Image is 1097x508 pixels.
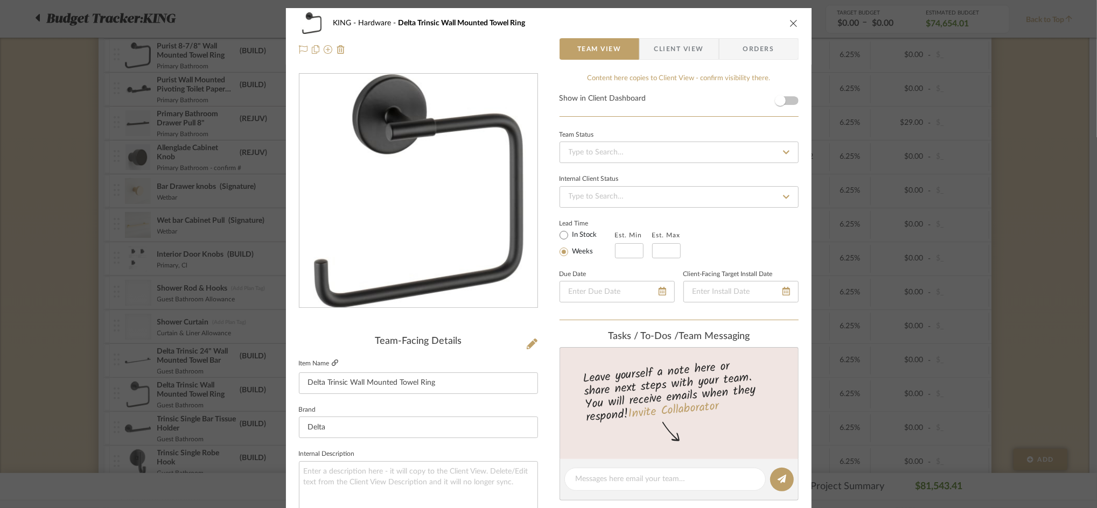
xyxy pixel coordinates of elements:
a: Invite Collaborator [627,397,719,424]
div: team Messaging [560,331,799,343]
input: Enter Install Date [683,281,799,302]
label: Est. Min [615,231,642,239]
span: Client View [654,38,704,60]
div: 0 [299,74,537,308]
label: Item Name [299,359,338,368]
div: Team Status [560,132,594,138]
label: Est. Max [652,231,681,239]
label: Client-Facing Target Install Date [683,272,773,277]
div: Content here copies to Client View - confirm visibility there. [560,73,799,84]
span: Delta Trinsic Wall Mounted Towel Ring [399,19,526,27]
label: Internal Description [299,451,355,457]
img: a1f1916f-6a30-44b1-8477-e2ad0efe4d0a_436x436.jpg [302,74,535,308]
label: Weeks [570,247,593,257]
label: Lead Time [560,218,615,228]
img: Remove from project [337,45,345,54]
input: Enter Item Name [299,372,538,394]
mat-radio-group: Select item type [560,228,615,258]
span: Team View [577,38,621,60]
span: Tasks / To-Dos / [608,331,679,341]
img: a1f1916f-6a30-44b1-8477-e2ad0efe4d0a_48x40.jpg [299,12,325,34]
input: Type to Search… [560,142,799,163]
input: Type to Search… [560,186,799,208]
input: Enter Brand [299,417,538,438]
span: KING [333,19,359,27]
div: Leave yourself a note here or share next steps with your team. You will receive emails when they ... [558,355,800,427]
div: Team-Facing Details [299,336,538,348]
span: Orders [731,38,786,60]
label: In Stock [570,230,597,240]
button: close [789,18,799,28]
input: Enter Due Date [560,281,675,302]
span: Hardware [359,19,399,27]
div: Internal Client Status [560,177,619,182]
label: Due Date [560,272,586,277]
label: Brand [299,407,316,413]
